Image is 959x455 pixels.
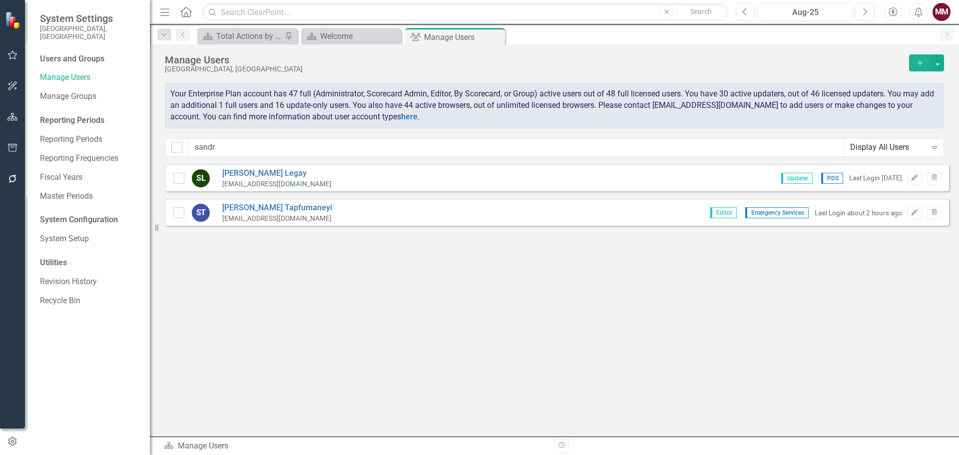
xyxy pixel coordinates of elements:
[188,138,844,157] input: Filter Users...
[40,91,140,102] a: Manage Groups
[304,30,399,42] a: Welcome
[40,153,140,164] a: Reporting Frequencies
[216,30,282,42] div: Total Actions by Type
[40,233,140,245] a: System Setup
[933,3,951,21] button: MM
[170,89,934,121] span: Your Enterprise Plan account has 47 full (Administrator, Scorecard Admin, Editor, By Scorecard, o...
[40,295,140,307] a: Recycle Bin
[222,179,332,189] div: [EMAIL_ADDRESS][DOMAIN_NAME]
[222,168,332,179] a: [PERSON_NAME] Legay
[164,441,547,452] div: Manage Users
[401,112,418,121] a: here
[222,214,332,223] div: [EMAIL_ADDRESS][DOMAIN_NAME]
[165,65,904,73] div: [GEOGRAPHIC_DATA], [GEOGRAPHIC_DATA]
[40,72,140,83] a: Manage Users
[40,172,140,183] a: Fiscal Years
[40,53,140,65] div: Users and Groups
[192,204,210,222] div: ST
[40,191,140,202] a: Master Periods
[40,257,140,269] div: Utilities
[202,3,728,21] input: Search ClearPoint...
[222,202,332,214] a: [PERSON_NAME] Tapfumaneyi
[5,11,22,29] img: ClearPoint Strategy
[40,12,140,24] span: System Settings
[781,173,813,184] span: Updater
[40,115,140,126] div: Reporting Periods
[192,169,210,187] div: SL
[40,134,140,145] a: Reporting Periods
[424,31,502,43] div: Manage Users
[815,208,902,218] div: Last Login about 2 hours ago
[40,24,140,41] small: [GEOGRAPHIC_DATA], [GEOGRAPHIC_DATA]
[821,173,843,184] span: PDS
[40,214,140,226] div: System Configuration
[850,142,927,153] div: Display All Users
[165,54,904,65] div: Manage Users
[710,207,737,218] span: Editor
[849,173,902,183] div: Last Login [DATE]
[320,30,399,42] div: Welcome
[761,6,850,18] div: Aug-25
[745,207,809,218] span: Emergency Services
[200,30,282,42] a: Total Actions by Type
[757,3,853,21] button: Aug-25
[40,276,140,288] a: Revision History
[690,7,712,15] span: Search
[676,5,726,19] button: Search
